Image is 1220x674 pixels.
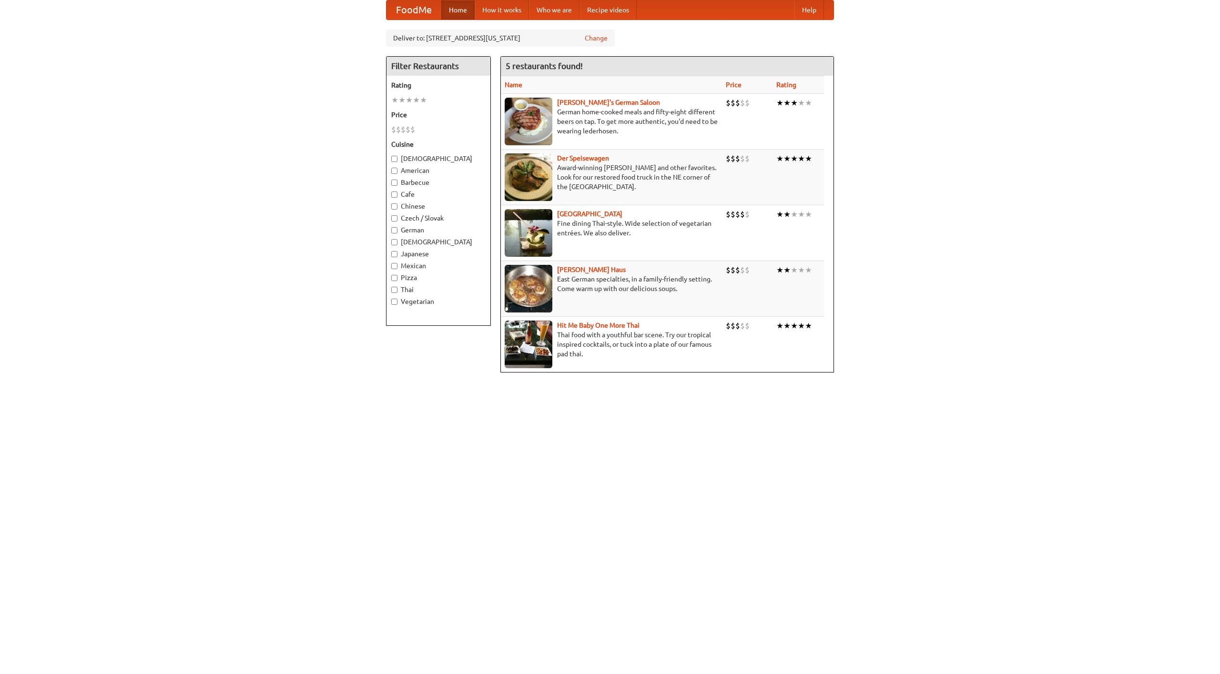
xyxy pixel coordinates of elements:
a: Change [585,33,608,43]
input: [DEMOGRAPHIC_DATA] [391,156,397,162]
li: $ [735,209,740,220]
img: kohlhaus.jpg [505,265,552,312]
img: satay.jpg [505,209,552,257]
li: ★ [798,153,805,164]
h5: Price [391,110,486,120]
label: Vegetarian [391,297,486,306]
li: ★ [798,265,805,275]
li: ★ [783,153,791,164]
li: $ [745,321,750,331]
input: Barbecue [391,180,397,186]
li: $ [406,124,410,135]
li: $ [731,265,735,275]
li: ★ [776,209,783,220]
p: Award-winning [PERSON_NAME] and other favorites. Look for our restored food truck in the NE corne... [505,163,718,191]
li: ★ [805,265,812,275]
li: $ [726,209,731,220]
label: [DEMOGRAPHIC_DATA] [391,154,486,163]
h5: Rating [391,80,486,90]
input: Pizza [391,275,397,281]
li: ★ [791,98,798,108]
li: $ [391,124,396,135]
li: $ [726,265,731,275]
a: Home [441,0,475,20]
li: ★ [791,209,798,220]
li: $ [740,265,745,275]
li: ★ [798,321,805,331]
li: $ [735,321,740,331]
img: speisewagen.jpg [505,153,552,201]
li: ★ [406,95,413,105]
li: ★ [783,98,791,108]
p: Fine dining Thai-style. Wide selection of vegetarian entrées. We also deliver. [505,219,718,238]
a: [GEOGRAPHIC_DATA] [557,210,622,218]
label: Thai [391,285,486,294]
li: $ [740,209,745,220]
a: Price [726,81,742,89]
li: $ [735,265,740,275]
li: $ [735,153,740,164]
div: Deliver to: [STREET_ADDRESS][US_STATE] [386,30,615,47]
li: $ [726,321,731,331]
input: Japanese [391,251,397,257]
a: Who we are [529,0,579,20]
li: ★ [798,209,805,220]
li: $ [735,98,740,108]
label: Chinese [391,201,486,211]
label: Cafe [391,190,486,199]
input: Cafe [391,191,397,198]
li: ★ [420,95,427,105]
input: German [391,227,397,233]
li: $ [401,124,406,135]
img: esthers.jpg [505,98,552,145]
label: American [391,166,486,175]
li: $ [745,153,750,164]
li: ★ [776,98,783,108]
a: [PERSON_NAME] Haus [557,266,626,273]
li: ★ [791,321,798,331]
li: ★ [783,321,791,331]
p: Thai food with a youthful bar scene. Try our tropical inspired cocktails, or tuck into a plate of... [505,330,718,359]
li: ★ [413,95,420,105]
li: ★ [776,321,783,331]
label: Pizza [391,273,486,282]
a: Help [794,0,824,20]
li: $ [731,209,735,220]
a: Rating [776,81,796,89]
img: babythai.jpg [505,321,552,368]
li: $ [731,98,735,108]
li: ★ [391,95,398,105]
li: ★ [805,98,812,108]
li: ★ [805,153,812,164]
label: German [391,225,486,235]
input: Chinese [391,203,397,210]
li: $ [740,321,745,331]
p: East German specialties, in a family-friendly setting. Come warm up with our delicious soups. [505,274,718,293]
li: ★ [783,209,791,220]
li: ★ [398,95,406,105]
li: $ [740,153,745,164]
ng-pluralize: 5 restaurants found! [506,61,583,70]
label: [DEMOGRAPHIC_DATA] [391,237,486,247]
label: Barbecue [391,178,486,187]
li: $ [745,209,750,220]
li: $ [726,98,731,108]
li: ★ [805,321,812,331]
label: Mexican [391,261,486,271]
a: Hit Me Baby One More Thai [557,322,640,329]
li: ★ [805,209,812,220]
a: Name [505,81,522,89]
input: American [391,168,397,174]
li: ★ [798,98,805,108]
a: Der Speisewagen [557,154,609,162]
input: Mexican [391,263,397,269]
input: Vegetarian [391,299,397,305]
input: [DEMOGRAPHIC_DATA] [391,239,397,245]
p: German home-cooked meals and fifty-eight different beers on tap. To get more authentic, you'd nee... [505,107,718,136]
a: [PERSON_NAME]'s German Saloon [557,99,660,106]
li: ★ [776,153,783,164]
